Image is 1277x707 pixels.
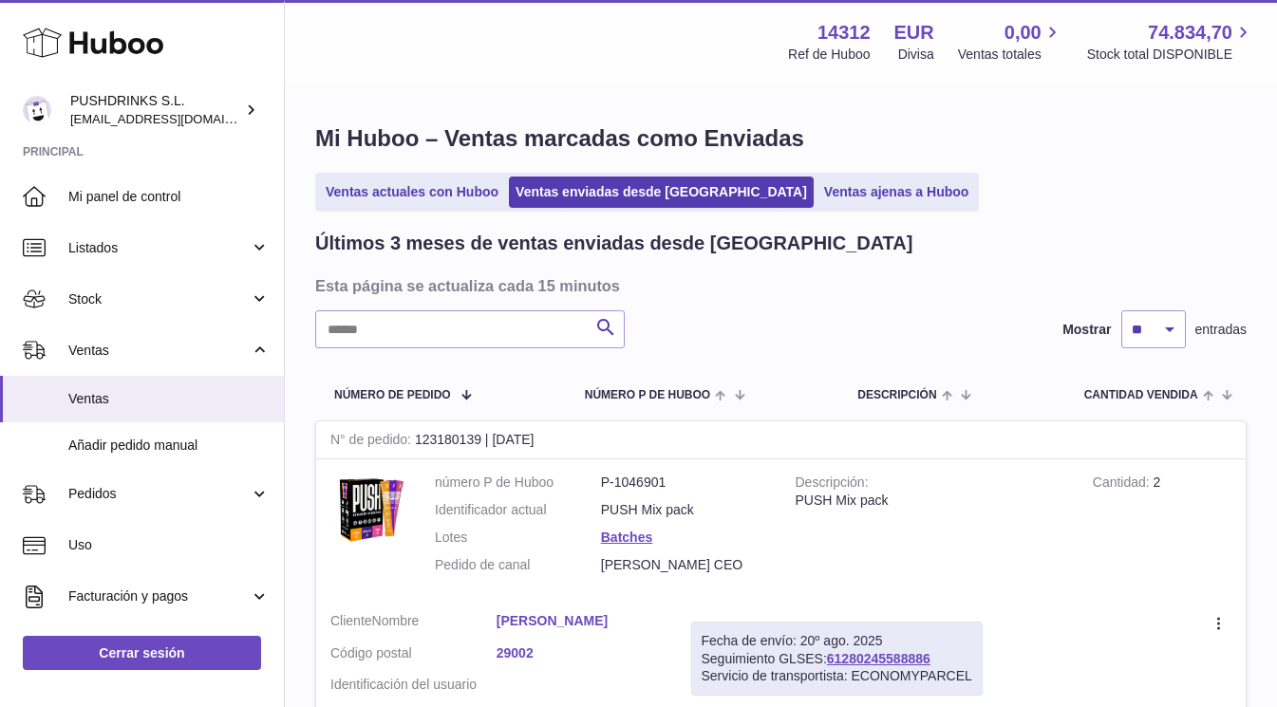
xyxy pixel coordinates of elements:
[585,389,710,401] span: número P de Huboo
[330,676,497,694] dt: Identificación del usuario
[702,632,972,650] div: Fecha de envío: 20º ago. 2025
[68,587,250,605] span: Facturación y pagos
[817,177,976,208] a: Ventas ajenas a Huboo
[601,530,652,545] a: Batches
[601,556,767,574] dd: [PERSON_NAME] CEO
[702,667,972,685] div: Servicio de transportista: ECONOMYPARCEL
[601,474,767,492] dd: P-1046901
[319,177,505,208] a: Ventas actuales con Huboo
[68,239,250,257] span: Listados
[788,46,870,64] div: Ref de Huboo
[435,501,601,519] dt: Identificador actual
[509,177,814,208] a: Ventas enviadas desde [GEOGRAPHIC_DATA]
[958,46,1063,64] span: Ventas totales
[958,20,1063,64] a: 0,00 Ventas totales
[898,46,934,64] div: Divisa
[316,421,1246,459] div: 123180139 | [DATE]
[68,437,270,455] span: Añadir pedido manual
[1079,459,1246,598] td: 2
[497,612,663,630] a: [PERSON_NAME]
[497,644,663,662] a: 29002
[1093,474,1154,494] strong: Cantidad
[315,231,912,256] h2: Últimos 3 meses de ventas enviadas desde [GEOGRAPHIC_DATA]
[827,651,930,666] a: 61280245588886
[315,123,1247,154] h1: Mi Huboo – Ventas marcadas como Enviadas
[68,536,270,554] span: Uso
[1005,20,1042,46] span: 0,00
[817,20,871,46] strong: 14312
[796,492,1064,510] div: PUSH Mix pack
[1087,46,1254,64] span: Stock total DISPONIBLE
[68,485,250,503] span: Pedidos
[23,96,51,124] img: framos@pushdrinks.es
[1062,321,1111,339] label: Mostrar
[68,390,270,408] span: Ventas
[435,529,601,547] dt: Lotes
[330,613,372,628] span: Cliente
[70,92,241,128] div: PUSHDRINKS S.L.
[68,290,250,308] span: Stock
[1087,20,1254,64] a: 74.834,70 Stock total DISPONIBLE
[601,501,767,519] dd: PUSH Mix pack
[70,111,279,126] span: [EMAIL_ADDRESS][DOMAIN_NAME]
[857,389,936,401] span: Descripción
[330,612,497,635] dt: Nombre
[691,622,983,697] div: Seguimiento GLSES:
[1148,20,1232,46] span: 74.834,70
[330,644,497,667] dt: Código postal
[334,389,451,401] span: Número de pedido
[68,188,270,206] span: Mi panel de control
[23,636,261,670] a: Cerrar sesión
[68,342,250,360] span: Ventas
[435,556,601,574] dt: Pedido de canal
[315,275,1242,296] h3: Esta página se actualiza cada 15 minutos
[894,20,934,46] strong: EUR
[1195,321,1247,339] span: entradas
[330,432,415,452] strong: N° de pedido
[330,474,406,546] img: 143121750924561.png
[796,474,869,494] strong: Descripción
[1084,389,1198,401] span: Cantidad vendida
[435,474,601,492] dt: número P de Huboo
